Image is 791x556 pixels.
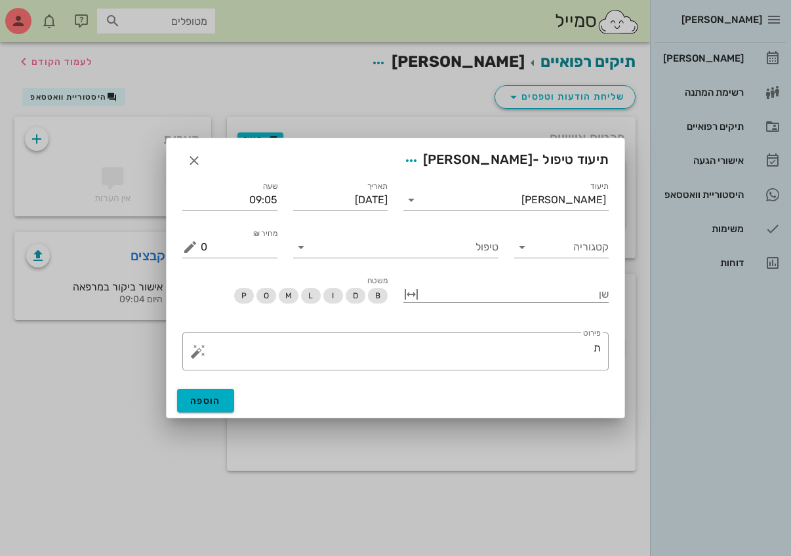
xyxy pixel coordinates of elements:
span: תיעוד טיפול - [399,149,609,172]
label: תאריך [367,182,388,191]
span: משטח [367,276,388,285]
span: I [332,288,334,304]
span: הוספה [190,395,221,407]
span: D [353,288,358,304]
label: פירוט [583,328,601,338]
label: תיעוד [590,182,609,191]
span: [PERSON_NAME] [423,151,533,167]
span: L [308,288,313,304]
label: מחיר ₪ [253,229,277,239]
button: מחיר ₪ appended action [182,239,198,255]
span: M [285,288,292,304]
div: תיעוד[PERSON_NAME] [403,189,609,210]
span: O [264,288,269,304]
div: [PERSON_NAME] [521,194,606,206]
label: שעה [262,182,277,191]
button: הוספה [177,389,234,412]
span: B [375,288,380,304]
span: P [241,288,247,304]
